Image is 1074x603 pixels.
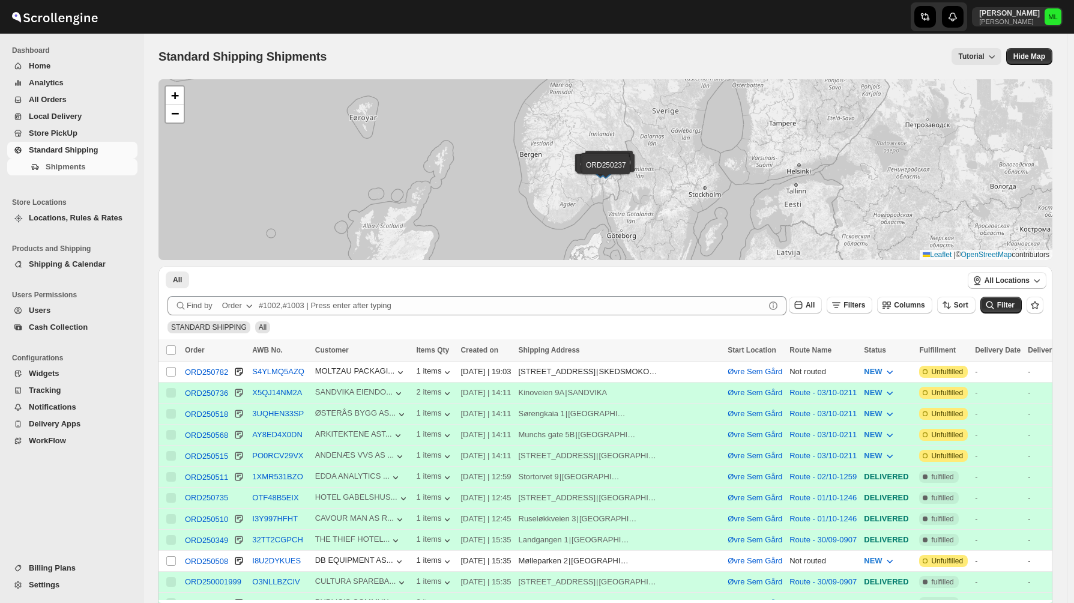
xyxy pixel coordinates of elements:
[185,408,228,420] button: ORD250518
[7,210,137,226] button: Locations, Rules & Rates
[315,556,393,565] div: DB EQUIPMENT AS...
[591,165,609,178] img: Marker
[975,346,1021,354] span: Delivery Date
[857,383,902,402] button: NEW
[12,290,138,300] span: Users Permissions
[519,576,596,588] div: [STREET_ADDRESS]
[29,95,67,104] span: All Orders
[1013,52,1045,61] span: Hide Map
[7,58,137,74] button: Home
[979,8,1040,18] p: [PERSON_NAME]
[789,451,857,460] button: Route - 03/10-0211
[920,250,1052,260] div: © contributors
[931,472,953,482] span: fulfilled
[1048,13,1058,20] text: ML
[728,430,782,439] button: Øvre Sem Gård
[417,535,454,547] div: 1 items
[954,301,968,309] span: Sort
[596,163,614,177] img: Marker
[252,388,302,397] button: X5QJ14NM2A
[975,534,1021,546] div: -
[568,387,608,399] div: SANDVIKA
[315,387,405,399] button: SANDVIKA EIENDO...
[417,514,454,526] button: 1 items
[789,297,822,314] button: All
[7,74,137,91] button: Analytics
[252,451,303,460] button: PO0RCV29VX
[519,346,580,354] span: Shipping Address
[843,301,865,309] span: Filters
[222,300,242,312] div: Order
[252,493,298,502] button: OTF48B5EIX
[29,306,50,315] span: Users
[975,471,1021,483] div: -
[857,425,902,444] button: NEW
[519,555,721,567] div: |
[997,301,1015,309] span: Filter
[7,319,137,336] button: Cash Collection
[519,387,721,399] div: |
[173,275,182,285] span: All
[7,302,137,319] button: Users
[931,577,953,587] span: fulfilled
[562,471,622,483] div: [GEOGRAPHIC_DATA]
[12,46,138,55] span: Dashboard
[171,323,247,332] span: STANDARD SHIPPING
[315,387,393,396] div: SANDVIKA EIENDO...
[972,7,1063,26] button: User menu
[519,408,721,420] div: |
[460,534,511,546] div: [DATE] | 15:35
[827,297,872,314] button: Filters
[864,556,882,565] span: NEW
[864,471,912,483] div: DELIVERED
[789,366,857,378] div: Not routed
[417,471,454,483] button: 1 items
[185,346,205,354] span: Order
[959,52,985,61] span: Tutorial
[789,514,857,523] button: Route - 01/10-1246
[315,471,390,480] div: EDDA ANALYTICS ...
[29,436,66,445] span: WorkFlow
[600,160,618,174] img: Marker
[185,389,228,398] div: ORD250736
[10,2,100,32] img: ScrollEngine
[931,556,963,566] span: Unfulfilled
[315,514,394,523] div: CAVOUR MAN AS R...
[728,451,782,460] button: Øvre Sem Gård
[931,367,963,377] span: Unfulfilled
[315,577,396,586] div: CULTURA SPAREBA...
[857,446,902,465] button: NEW
[185,577,241,586] button: ORD250001999
[975,450,1021,462] div: -
[417,346,450,354] span: Items Qty
[417,556,454,568] button: 1 items
[29,419,80,428] span: Delivery Apps
[185,452,228,461] div: ORD250515
[171,106,179,121] span: −
[460,576,511,588] div: [DATE] | 15:35
[864,367,882,376] span: NEW
[568,408,628,420] div: [GEOGRAPHIC_DATA]
[728,556,782,565] button: Øvre Sem Gård
[315,450,394,459] div: ANDENÆS VVS AS ...
[952,48,1001,65] button: Tutorial
[519,366,596,378] div: [STREET_ADDRESS]
[460,346,498,354] span: Created on
[252,514,298,523] button: I3Y997HFHT
[789,555,857,567] div: Not routed
[519,450,596,462] div: [STREET_ADDRESS]
[599,492,659,504] div: [GEOGRAPHIC_DATA]
[315,535,390,544] div: THE THIEF HOTEL...
[315,535,402,547] button: THE THIEF HOTEL...
[728,535,782,544] button: Øvre Sem Gård
[857,551,902,571] button: NEW
[596,163,614,176] img: Marker
[975,408,1021,420] div: -
[12,198,138,207] span: Store Locations
[864,576,912,588] div: DELIVERED
[728,514,782,523] button: Øvre Sem Gård
[7,399,137,416] button: Notifications
[166,105,184,123] a: Zoom out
